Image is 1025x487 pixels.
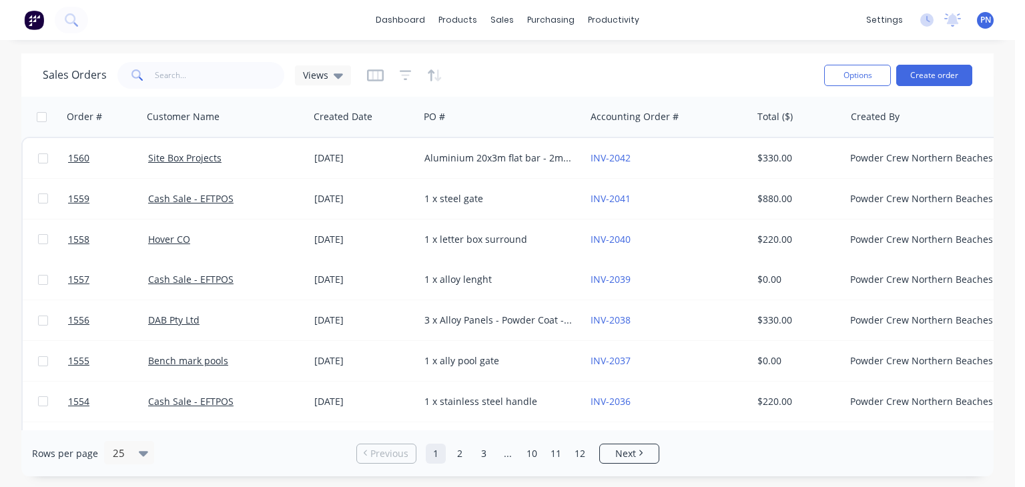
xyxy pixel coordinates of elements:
div: Customer Name [147,110,220,123]
a: Page 12 [570,444,590,464]
span: 1554 [68,395,89,408]
a: DAB Pty Ltd [148,314,200,326]
a: INV-2037 [591,354,631,367]
a: 1557 [68,260,148,300]
a: Cash Sale - EFTPOS [148,395,234,408]
div: Created By [851,110,900,123]
span: Previous [370,447,408,460]
div: [DATE] [314,233,414,246]
div: Aluminium 20x3m flat bar - 2m QTY 14 [424,151,573,165]
a: Page 10 [522,444,542,464]
a: Page 1 is your current page [426,444,446,464]
a: Page 3 [474,444,494,464]
div: products [432,10,484,30]
a: Next page [600,447,659,460]
a: Hover CO [148,233,190,246]
a: Bench mark pools [148,354,228,367]
div: [DATE] [314,314,414,327]
div: [DATE] [314,354,414,368]
input: Search... [155,62,285,89]
button: Options [824,65,891,86]
div: $220.00 [757,395,835,408]
div: $220.00 [757,233,835,246]
a: 1556 [68,300,148,340]
div: $0.00 [757,273,835,286]
div: Powder Crew Northern Beaches [850,233,998,246]
button: Create order [896,65,972,86]
a: 1558 [68,219,148,260]
div: 1 x stainless steel handle [424,395,573,408]
a: Cash Sale - EFTPOS [148,192,234,205]
div: Powder Crew Northern Beaches [850,151,998,165]
a: Page 11 [546,444,566,464]
div: Powder Crew Northern Beaches [850,314,998,327]
span: 1559 [68,192,89,205]
span: PN [980,14,991,26]
a: 1560 [68,138,148,178]
a: 1508 [68,422,148,462]
div: $880.00 [757,192,835,205]
span: 1560 [68,151,89,165]
a: INV-2039 [591,273,631,286]
div: Powder Crew Northern Beaches [850,354,998,368]
a: Site Box Projects [148,151,222,164]
a: 1559 [68,179,148,219]
span: Views [303,68,328,82]
div: 1 x alloy lenght [424,273,573,286]
div: [DATE] [314,192,414,205]
div: $330.00 [757,314,835,327]
a: Previous page [357,447,416,460]
img: Factory [24,10,44,30]
div: Powder Crew Northern Beaches [850,395,998,408]
span: 1556 [68,314,89,327]
a: INV-2036 [591,395,631,408]
a: 1555 [68,341,148,381]
span: 1558 [68,233,89,246]
div: Created Date [314,110,372,123]
span: Next [615,447,636,460]
div: [DATE] [314,273,414,286]
h1: Sales Orders [43,69,107,81]
span: Rows per page [32,447,98,460]
div: $330.00 [757,151,835,165]
div: 3 x Alloy Panels - Powder Coat - VIVID WHITE GLOSS/[PERSON_NAME] [424,314,573,327]
a: INV-2042 [591,151,631,164]
div: Accounting Order # [591,110,679,123]
div: PO # [424,110,445,123]
a: INV-2040 [591,233,631,246]
div: Total ($) [757,110,793,123]
div: 1 x letter box surround [424,233,573,246]
div: productivity [581,10,646,30]
div: Powder Crew Northern Beaches [850,192,998,205]
a: dashboard [369,10,432,30]
a: Jump forward [498,444,518,464]
span: 1557 [68,273,89,286]
div: 1 x steel gate [424,192,573,205]
div: [DATE] [314,151,414,165]
div: purchasing [521,10,581,30]
div: $0.00 [757,354,835,368]
a: Cash Sale - EFTPOS [148,273,234,286]
div: Powder Crew Northern Beaches [850,273,998,286]
a: INV-2038 [591,314,631,326]
a: Page 2 [450,444,470,464]
a: INV-2041 [591,192,631,205]
div: settings [860,10,910,30]
div: [DATE] [314,395,414,408]
div: Order # [67,110,102,123]
ul: Pagination [351,444,665,464]
div: 1 x ally pool gate [424,354,573,368]
a: 1554 [68,382,148,422]
div: sales [484,10,521,30]
span: 1555 [68,354,89,368]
